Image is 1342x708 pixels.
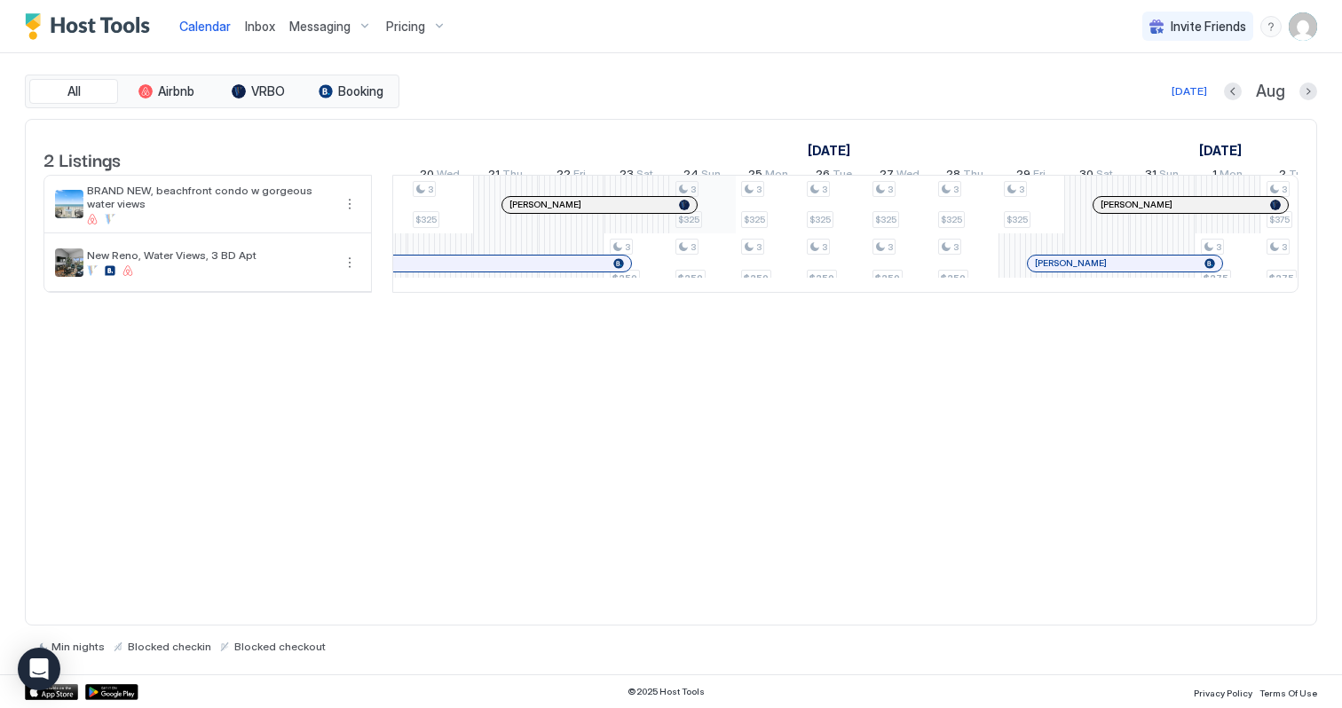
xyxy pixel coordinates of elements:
[1079,167,1093,185] span: 30
[628,686,705,697] span: © 2025 Host Tools
[1259,688,1317,698] span: Terms Of Use
[941,272,966,284] span: $250
[1195,138,1246,163] a: September 1, 2025
[822,184,827,195] span: 3
[679,163,725,189] a: August 24, 2025
[756,184,762,195] span: 3
[691,241,696,253] span: 3
[289,19,351,35] span: Messaging
[179,17,231,35] a: Calendar
[1169,81,1210,102] button: [DATE]
[953,241,959,253] span: 3
[1212,167,1217,185] span: 1
[339,252,360,273] button: More options
[875,214,896,225] span: $325
[484,163,527,189] a: August 21, 2025
[1208,163,1247,189] a: September 1, 2025
[214,79,303,104] button: VRBO
[748,167,762,185] span: 25
[1035,257,1107,269] span: [PERSON_NAME]
[1194,682,1252,701] a: Privacy Policy
[87,184,332,210] span: BRAND NEW, beachfront condo w gorgeous water views
[1145,167,1156,185] span: 31
[415,214,437,225] span: $325
[251,83,285,99] span: VRBO
[953,184,959,195] span: 3
[122,79,210,104] button: Airbnb
[85,684,138,700] a: Google Play Store
[128,640,211,653] span: Blocked checkin
[816,167,830,185] span: 26
[43,146,121,172] span: 2 Listings
[691,184,696,195] span: 3
[1282,241,1287,253] span: 3
[1204,272,1228,284] span: $275
[678,272,703,284] span: $250
[620,167,634,185] span: 23
[1260,16,1282,37] div: menu
[744,163,793,189] a: August 25, 2025
[678,214,699,225] span: $325
[1012,163,1050,189] a: August 29, 2025
[809,214,831,225] span: $325
[744,272,769,284] span: $250
[502,167,523,185] span: Thu
[1033,167,1046,185] span: Fri
[1289,12,1317,41] div: User profile
[1194,688,1252,698] span: Privacy Policy
[179,19,231,34] span: Calendar
[1289,167,1308,185] span: Tue
[67,83,81,99] span: All
[612,272,637,284] span: $250
[615,163,658,189] a: August 23, 2025
[822,241,827,253] span: 3
[509,199,581,210] span: [PERSON_NAME]
[946,167,960,185] span: 28
[25,684,78,700] a: App Store
[1224,83,1242,100] button: Previous month
[1299,83,1317,100] button: Next month
[1216,241,1221,253] span: 3
[811,163,857,189] a: August 26, 2025
[552,163,590,189] a: August 22, 2025
[339,252,360,273] div: menu
[25,13,158,40] div: Host Tools Logo
[234,640,326,653] span: Blocked checkout
[880,167,894,185] span: 27
[1259,682,1317,701] a: Terms Of Use
[803,138,855,163] a: August 3, 2025
[1275,163,1313,189] a: September 2, 2025
[809,272,834,284] span: $250
[756,241,762,253] span: 3
[1279,167,1286,185] span: 2
[428,184,433,195] span: 3
[636,167,653,185] span: Sat
[1096,167,1113,185] span: Sat
[942,163,988,189] a: August 28, 2025
[1006,214,1028,225] span: $325
[386,19,425,35] span: Pricing
[338,83,383,99] span: Booking
[437,167,460,185] span: Wed
[875,163,924,189] a: August 27, 2025
[1269,272,1294,284] span: $275
[415,163,464,189] a: August 20, 2025
[888,241,893,253] span: 3
[1256,82,1285,102] span: Aug
[1141,163,1183,189] a: August 31, 2025
[55,190,83,218] div: listing image
[765,167,788,185] span: Mon
[420,167,434,185] span: 20
[25,75,399,108] div: tab-group
[896,167,920,185] span: Wed
[18,648,60,690] div: Open Intercom Messenger
[1269,214,1290,225] span: $375
[245,19,275,34] span: Inbox
[1171,19,1246,35] span: Invite Friends
[1075,163,1117,189] a: August 30, 2025
[557,167,571,185] span: 22
[1019,184,1024,195] span: 3
[625,241,630,253] span: 3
